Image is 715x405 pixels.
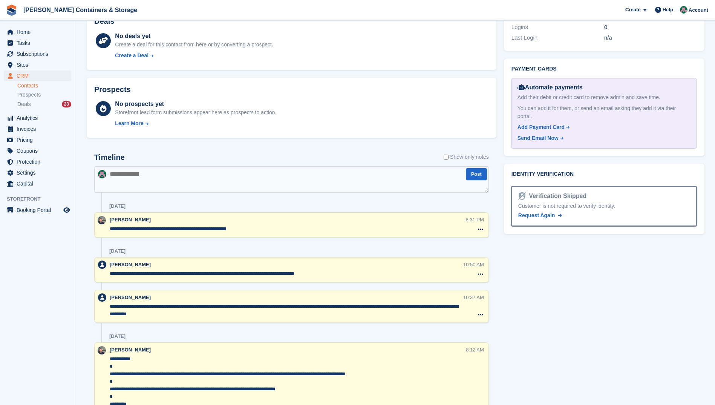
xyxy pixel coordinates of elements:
div: n/a [604,34,697,42]
div: Last Login [511,34,604,42]
img: stora-icon-8386f47178a22dfd0bd8f6a31ec36ba5ce8667c1dd55bd0f319d3a0aa187defe.svg [6,5,17,16]
span: Settings [17,167,62,178]
img: Identity Verification Ready [518,192,526,200]
div: [DATE] [109,203,126,209]
span: [PERSON_NAME] [110,295,151,300]
span: Coupons [17,146,62,156]
span: [PERSON_NAME] [110,217,151,222]
div: [DATE] [109,333,126,339]
div: Add their debit or credit card to remove admin and save time. [517,94,691,101]
div: Verification Skipped [526,192,586,201]
div: 0 [604,23,697,32]
a: menu [4,167,71,178]
span: Home [17,27,62,37]
h2: Timeline [94,153,125,162]
a: menu [4,156,71,167]
span: Analytics [17,113,62,123]
span: Capital [17,178,62,189]
div: Logins [511,23,604,32]
h2: Deals [94,17,114,26]
span: Pricing [17,135,62,145]
a: menu [4,124,71,134]
a: Add Payment Card [517,123,687,131]
span: Storefront [7,195,75,203]
span: Request Again [518,212,555,218]
a: menu [4,113,71,123]
span: Account [689,6,708,14]
a: menu [4,49,71,59]
span: Invoices [17,124,62,134]
a: Preview store [62,206,71,215]
span: Sites [17,60,62,70]
span: Deals [17,101,31,108]
div: [DATE] [109,248,126,254]
span: Help [663,6,673,14]
span: Tasks [17,38,62,48]
span: Subscriptions [17,49,62,59]
div: 10:37 AM [463,294,484,301]
div: Learn More [115,120,143,127]
a: menu [4,71,71,81]
div: No prospects yet [115,100,276,109]
img: Julia Marcham [98,170,106,178]
a: Deals 23 [17,100,71,108]
h2: Identity verification [511,171,697,177]
div: 8:12 AM [466,346,484,353]
span: Booking Portal [17,205,62,215]
div: No deals yet [115,32,273,41]
span: [PERSON_NAME] [110,262,151,267]
a: menu [4,178,71,189]
a: Contacts [17,82,71,89]
img: Adam Greenhalgh [98,216,106,224]
span: Create [625,6,640,14]
div: Send Email Now [517,134,559,142]
input: Show only notes [444,153,449,161]
div: Add Payment Card [517,123,565,131]
div: You can add it for them, or send an email asking they add it via their portal. [517,104,691,120]
img: Adam Greenhalgh [98,346,106,354]
a: Request Again [518,212,562,219]
img: Julia Marcham [680,6,687,14]
h2: Prospects [94,85,131,94]
div: 10:50 AM [463,261,484,268]
a: menu [4,27,71,37]
a: Prospects [17,91,71,99]
span: [PERSON_NAME] [110,347,151,353]
a: menu [4,60,71,70]
a: menu [4,38,71,48]
span: Prospects [17,91,41,98]
div: 8:31 PM [465,216,484,223]
span: CRM [17,71,62,81]
a: Learn More [115,120,276,127]
a: menu [4,205,71,215]
div: Create a deal for this contact from here or by converting a prospect. [115,41,273,49]
div: Automate payments [517,83,691,92]
a: menu [4,135,71,145]
a: Create a Deal [115,52,273,60]
div: Create a Deal [115,52,149,60]
a: [PERSON_NAME] Containers & Storage [20,4,140,16]
a: menu [4,146,71,156]
label: Show only notes [444,153,489,161]
div: Storefront lead form submissions appear here as prospects to action. [115,109,276,117]
span: Protection [17,156,62,167]
button: Post [466,168,487,181]
h2: Payment cards [511,66,697,72]
div: 23 [62,101,71,107]
div: Customer is not required to verify identity. [518,202,690,210]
